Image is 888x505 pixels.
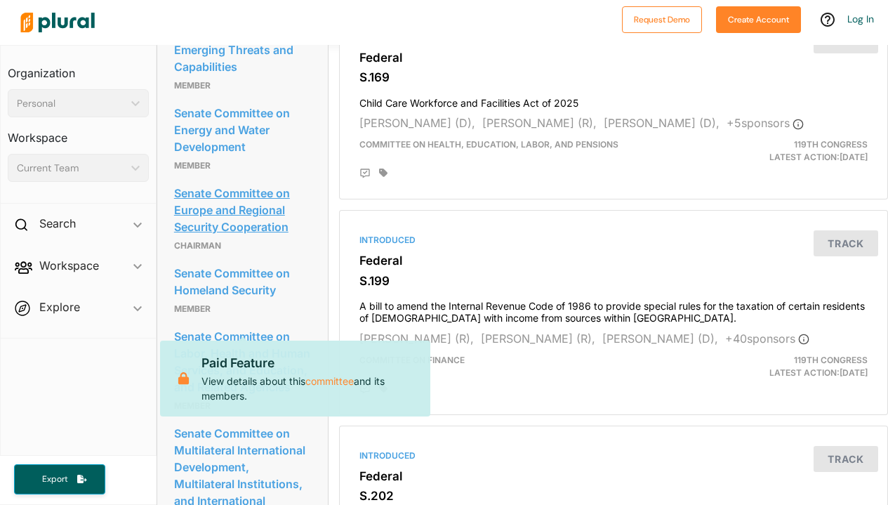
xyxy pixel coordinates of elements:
[482,116,597,130] span: [PERSON_NAME] (R),
[201,354,419,372] p: Paid Feature
[359,450,868,462] div: Introduced
[725,332,809,346] span: + 40 sponsor s
[359,254,868,268] h3: Federal
[604,116,720,130] span: [PERSON_NAME] (D),
[716,6,801,33] button: Create Account
[359,332,474,346] span: [PERSON_NAME] (R),
[622,11,702,26] a: Request Demo
[359,139,618,150] span: Committee on Health, Education, Labor, and Pensions
[794,139,868,150] span: 119th Congress
[174,77,312,94] p: Member
[17,96,126,111] div: Personal
[305,373,354,389] a: committee
[174,103,312,157] a: Senate Committee on Energy and Water Development
[359,116,475,130] span: [PERSON_NAME] (D),
[17,161,126,176] div: Current Team
[174,22,312,77] a: Senate Committee on Emerging Threats and Capabilities
[794,355,868,365] span: 119th Congress
[14,464,105,494] button: Export
[174,237,312,254] p: Chairman
[8,117,149,148] h3: Workspace
[359,51,868,65] h3: Federal
[716,11,801,26] a: Create Account
[702,138,878,164] div: Latest Action: [DATE]
[379,168,387,178] div: Add tags
[359,70,868,84] h3: S.169
[359,234,868,247] div: Introduced
[359,274,868,288] h3: S.199
[359,294,868,324] h4: A bill to amend the Internal Revenue Code of 1986 to provide special rules for the taxation of ce...
[174,326,312,398] a: Senate Committee on Labor, Health and Human Services, and Education, and Related Agencies
[201,354,419,403] p: View details about this and its members.
[814,446,878,472] button: Track
[847,13,874,25] a: Log In
[702,354,878,379] div: Latest Action: [DATE]
[174,263,312,301] a: Senate Committee on Homeland Security
[174,183,312,237] a: Senate Committee on Europe and Regional Security Cooperation
[39,216,76,231] h2: Search
[602,332,718,346] span: [PERSON_NAME] (D),
[481,332,595,346] span: [PERSON_NAME] (R),
[8,53,149,84] h3: Organization
[814,230,878,256] button: Track
[174,301,312,317] p: Member
[174,157,312,174] p: Member
[622,6,702,33] button: Request Demo
[359,91,868,110] h4: Child Care Workforce and Facilities Act of 2025
[32,473,77,485] span: Export
[359,168,371,179] div: Add Position Statement
[727,116,804,130] span: + 5 sponsor s
[359,489,868,503] h3: S.202
[359,469,868,483] h3: Federal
